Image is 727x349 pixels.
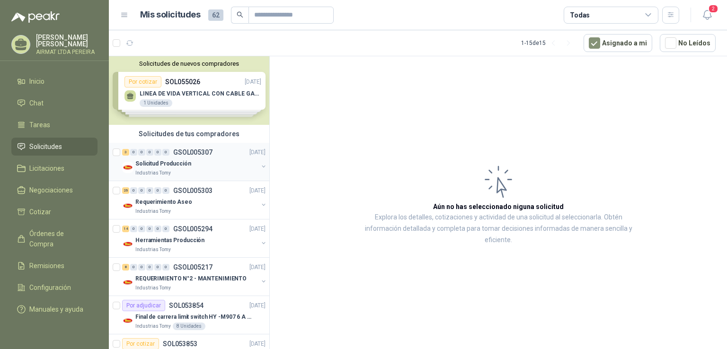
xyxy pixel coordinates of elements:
[11,257,98,275] a: Remisiones
[364,212,632,246] p: Explora los detalles, cotizaciones y actividad de una solicitud al seleccionarla. Obtén informaci...
[138,149,145,156] div: 0
[122,149,129,156] div: 3
[11,72,98,90] a: Inicio
[154,187,161,194] div: 0
[162,264,169,270] div: 0
[122,300,165,311] div: Por adjudicar
[146,264,153,270] div: 0
[173,323,205,330] div: 8 Unidades
[130,187,137,194] div: 0
[708,4,718,13] span: 2
[11,300,98,318] a: Manuales y ayuda
[29,228,89,249] span: Órdenes de Compra
[162,149,169,156] div: 0
[122,262,267,292] a: 8 0 0 0 0 0 GSOL005217[DATE] Company LogoREQUERIMIENTO N°2 - MANTENIMIENTOIndustrias Tomy
[135,246,171,253] p: Industrias Tomy
[11,94,98,112] a: Chat
[237,11,243,18] span: search
[146,187,153,194] div: 0
[109,125,269,143] div: Solicitudes de tus compradores
[130,149,137,156] div: 0
[135,208,171,215] p: Industrias Tomy
[130,264,137,270] div: 0
[36,34,98,47] p: [PERSON_NAME] [PERSON_NAME]
[29,163,64,174] span: Licitaciones
[249,263,266,272] p: [DATE]
[29,98,44,108] span: Chat
[29,261,64,271] span: Remisiones
[113,60,266,67] button: Solicitudes de nuevos compradores
[122,226,129,232] div: 14
[521,35,576,51] div: 1 - 15 de 15
[570,10,590,20] div: Todas
[135,169,171,177] p: Industrias Tomy
[135,274,247,283] p: REQUERIMIENTO N°2 - MANTENIMIENTO
[29,282,71,293] span: Configuración
[138,226,145,232] div: 0
[11,138,98,156] a: Solicitudes
[11,11,60,23] img: Logo peakr
[29,185,73,195] span: Negociaciones
[154,226,161,232] div: 0
[29,304,83,314] span: Manuales y ayuda
[699,7,716,24] button: 2
[29,120,50,130] span: Tareas
[122,200,133,211] img: Company Logo
[169,302,204,309] p: SOL053854
[135,323,171,330] p: Industrias Tomy
[130,226,137,232] div: 0
[146,149,153,156] div: 0
[249,225,266,234] p: [DATE]
[249,186,266,195] p: [DATE]
[249,340,266,349] p: [DATE]
[660,34,716,52] button: No Leídos
[135,313,253,322] p: Final de carrera limit switch HY -M907 6 A - 250 V a.c
[29,141,62,152] span: Solicitudes
[249,148,266,157] p: [DATE]
[433,201,564,212] h3: Aún no has seleccionado niguna solicitud
[135,159,191,168] p: Solicitud Producción
[122,238,133,250] img: Company Logo
[138,264,145,270] div: 0
[154,264,161,270] div: 0
[122,147,267,177] a: 3 0 0 0 0 0 GSOL005307[DATE] Company LogoSolicitud ProducciónIndustrias Tomy
[173,264,213,270] p: GSOL005217
[162,226,169,232] div: 0
[11,279,98,297] a: Configuración
[146,226,153,232] div: 0
[163,340,197,347] p: SOL053853
[11,203,98,221] a: Cotizar
[11,225,98,253] a: Órdenes de Compra
[122,315,133,326] img: Company Logo
[29,76,44,87] span: Inicio
[135,284,171,292] p: Industrias Tomy
[162,187,169,194] div: 0
[173,149,213,156] p: GSOL005307
[249,301,266,310] p: [DATE]
[208,9,223,21] span: 62
[135,236,204,245] p: Herramientas Producción
[122,223,267,253] a: 14 0 0 0 0 0 GSOL005294[DATE] Company LogoHerramientas ProducciónIndustrias Tomy
[138,187,145,194] div: 0
[154,149,161,156] div: 0
[11,181,98,199] a: Negociaciones
[109,56,269,125] div: Solicitudes de nuevos compradoresPor cotizarSOL055026[DATE] LINEA DE VIDA VERTICAL CON CABLE GALV...
[29,207,51,217] span: Cotizar
[122,277,133,288] img: Company Logo
[173,187,213,194] p: GSOL005303
[122,162,133,173] img: Company Logo
[584,34,652,52] button: Asignado a mi
[135,198,192,207] p: Requerimiento Aseo
[122,185,267,215] a: 26 0 0 0 0 0 GSOL005303[DATE] Company LogoRequerimiento AseoIndustrias Tomy
[109,296,269,334] a: Por adjudicarSOL053854[DATE] Company LogoFinal de carrera limit switch HY -M907 6 A - 250 V a.cIn...
[122,264,129,270] div: 8
[122,187,129,194] div: 26
[140,8,201,22] h1: Mis solicitudes
[11,116,98,134] a: Tareas
[36,49,98,55] p: AIRMAT LTDA PEREIRA
[173,226,213,232] p: GSOL005294
[11,159,98,177] a: Licitaciones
